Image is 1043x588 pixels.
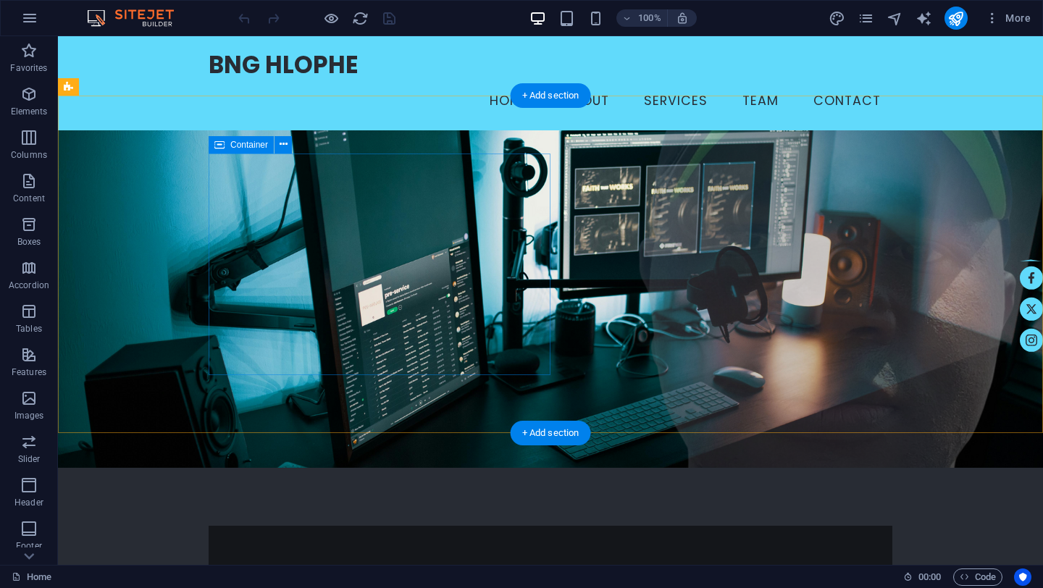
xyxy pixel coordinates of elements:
button: Code [953,568,1002,586]
p: Images [14,410,44,421]
button: 100% [616,9,668,27]
i: Publish [947,10,964,27]
p: Boxes [17,236,41,248]
p: Slider [18,453,41,465]
div: + Add section [511,421,591,445]
p: Content [13,193,45,204]
button: Usercentrics [1014,568,1031,586]
i: Pages (Ctrl+Alt+S) [858,10,874,27]
p: Footer [16,540,42,552]
span: Code [960,568,996,586]
p: Features [12,366,46,378]
img: Editor Logo [83,9,192,27]
button: design [829,9,846,27]
p: Tables [16,323,42,335]
p: Columns [11,149,47,161]
button: reload [351,9,369,27]
span: Container [230,140,268,149]
h6: Session time [903,568,942,586]
span: More [985,11,1031,25]
i: Design (Ctrl+Alt+Y) [829,10,845,27]
p: Header [14,497,43,508]
h6: 100% [638,9,661,27]
i: On resize automatically adjust zoom level to fit chosen device. [676,12,689,25]
p: Favorites [10,62,47,74]
i: Navigator [887,10,903,27]
p: Accordion [9,280,49,291]
i: AI Writer [916,10,932,27]
a: Click to cancel selection. Double-click to open Pages [12,568,51,586]
button: publish [944,7,968,30]
span: 00 00 [918,568,941,586]
button: Click here to leave preview mode and continue editing [322,9,340,27]
i: Reload page [352,10,369,27]
p: Elements [11,106,48,117]
button: text_generator [916,9,933,27]
button: navigator [887,9,904,27]
span: : [929,571,931,582]
button: More [979,7,1036,30]
div: + Add section [511,83,591,108]
button: pages [858,9,875,27]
